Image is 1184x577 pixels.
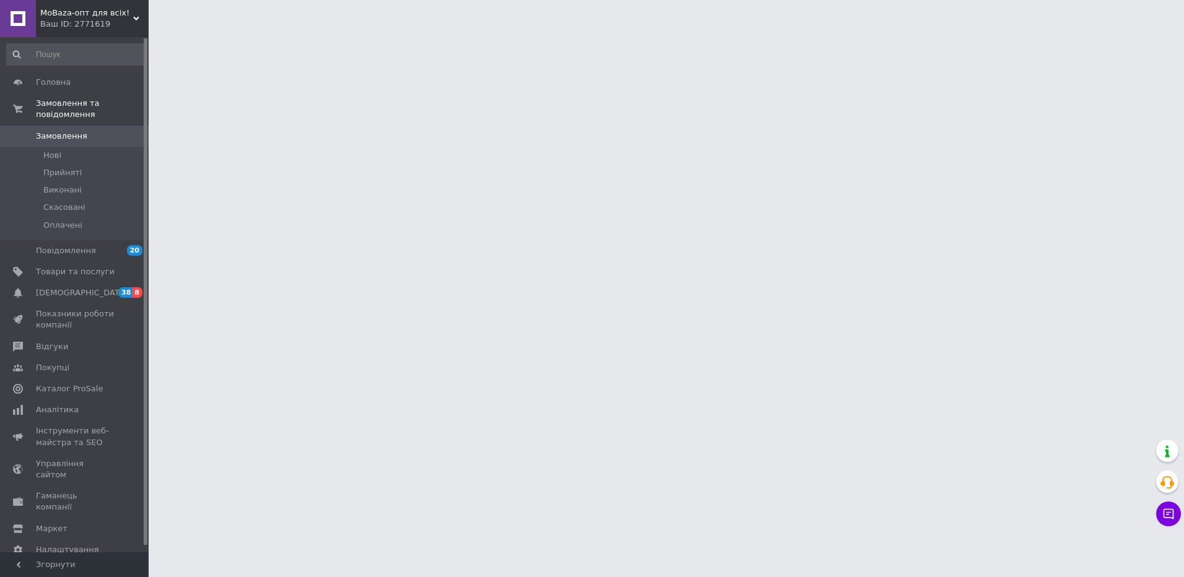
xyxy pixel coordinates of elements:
span: [DEMOGRAPHIC_DATA] [36,287,128,298]
span: Покупці [36,362,69,373]
span: 8 [133,287,142,298]
span: Повідомлення [36,245,96,256]
span: Відгуки [36,341,68,352]
span: Товари та послуги [36,266,115,277]
span: MoBaza-опт для всіх! [40,7,133,19]
span: Гаманець компанії [36,490,115,513]
span: Виконані [43,184,82,196]
span: Замовлення [36,131,87,142]
span: Нові [43,150,61,161]
input: Пошук [6,43,146,66]
span: 38 [118,287,133,298]
span: Аналітика [36,404,79,415]
span: Прийняті [43,167,82,178]
span: 20 [127,245,142,256]
span: Оплачені [43,220,82,231]
span: Каталог ProSale [36,383,103,394]
span: Управління сайтом [36,458,115,480]
span: Налаштування [36,544,99,555]
span: Інструменти веб-майстра та SEO [36,425,115,448]
span: Замовлення та повідомлення [36,98,149,120]
span: Скасовані [43,202,85,213]
span: Головна [36,77,71,88]
button: Чат з покупцем [1156,501,1181,526]
span: Маркет [36,523,67,534]
div: Ваш ID: 2771619 [40,19,149,30]
span: Показники роботи компанії [36,308,115,331]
